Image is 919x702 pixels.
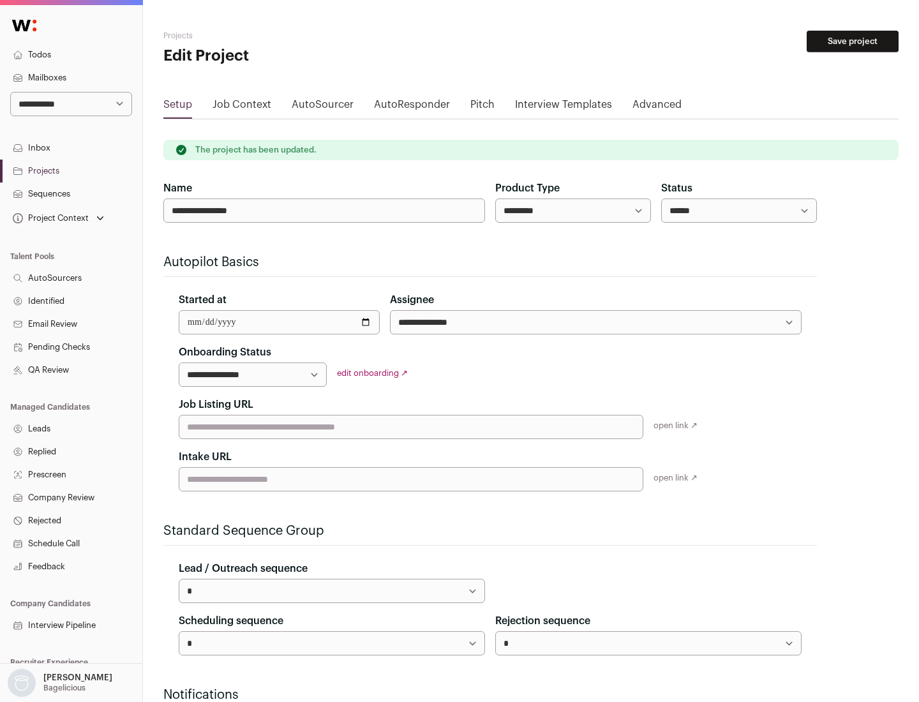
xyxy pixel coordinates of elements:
p: [PERSON_NAME] [43,673,112,683]
button: Open dropdown [10,209,107,227]
label: Status [661,181,692,196]
a: Pitch [470,97,495,117]
label: Started at [179,292,227,308]
label: Job Listing URL [179,397,253,412]
label: Intake URL [179,449,232,465]
h2: Autopilot Basics [163,253,817,271]
h2: Projects [163,31,408,41]
h1: Edit Project [163,46,408,66]
a: Advanced [632,97,682,117]
a: edit onboarding ↗ [337,369,408,377]
img: Wellfound [5,13,43,38]
h2: Standard Sequence Group [163,522,817,540]
a: Interview Templates [515,97,612,117]
label: Scheduling sequence [179,613,283,629]
div: Project Context [10,213,89,223]
label: Assignee [390,292,434,308]
button: Open dropdown [5,669,115,697]
label: Product Type [495,181,560,196]
label: Lead / Outreach sequence [179,561,308,576]
a: Setup [163,97,192,117]
p: Bagelicious [43,683,86,693]
a: Job Context [213,97,271,117]
a: AutoResponder [374,97,450,117]
label: Name [163,181,192,196]
a: AutoSourcer [292,97,354,117]
img: nopic.png [8,669,36,697]
button: Save project [807,31,899,52]
label: Rejection sequence [495,613,590,629]
p: The project has been updated. [195,145,317,155]
label: Onboarding Status [179,345,271,360]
